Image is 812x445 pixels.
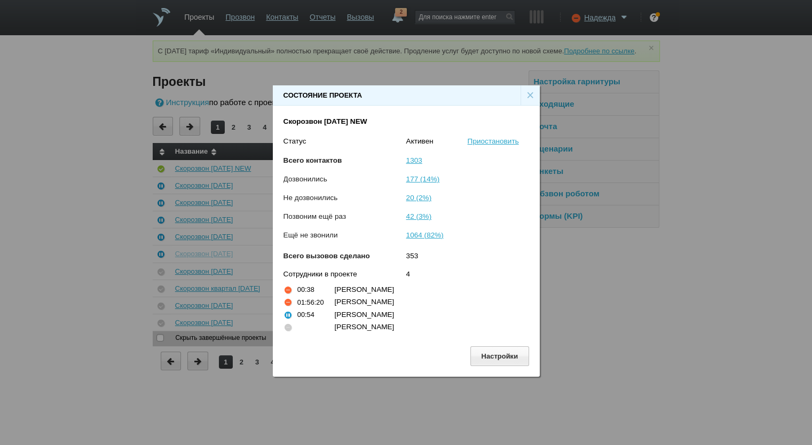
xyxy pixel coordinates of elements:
[283,136,406,147] div: Статус
[406,212,432,220] span: 42 (3%)
[406,194,432,202] span: 20 (2%)
[283,90,362,101] div: Состояние проекта
[283,270,357,278] span: Сотрудники в проекте
[406,231,444,239] span: 1064 (82%)
[470,346,529,366] button: Настройки
[297,284,314,295] div: 00:38
[335,309,519,320] div: [PERSON_NAME]
[283,175,327,183] span: Дозвонились
[521,85,540,106] div: ×
[283,231,338,239] span: Ещё не звонили
[283,156,342,164] span: Всего контактов
[406,251,529,269] div: 353
[406,136,468,147] div: Активен
[406,156,422,164] span: 1303
[283,194,338,202] span: Не дозвонились
[297,297,324,307] div: 01:56:20
[406,269,529,280] div: 4
[283,117,367,125] b: Скорозвон [DATE] NEW
[283,212,346,220] span: Позвоним ещё раз
[406,175,440,183] span: 177 (14%)
[335,284,519,295] div: [PERSON_NAME]
[283,252,370,260] span: Всего вызовов сделано
[335,297,519,307] div: [PERSON_NAME]
[468,137,519,145] a: Приостановить
[335,322,519,332] div: [PERSON_NAME]
[297,309,314,320] div: 00:54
